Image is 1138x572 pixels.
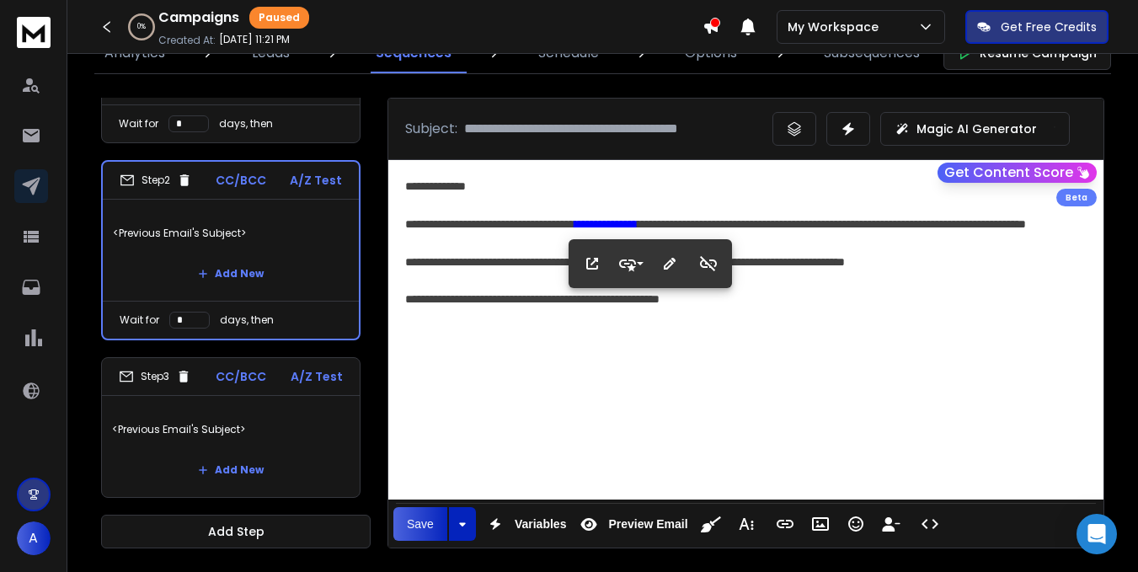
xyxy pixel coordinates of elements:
[692,247,724,281] button: Unlink
[216,172,266,189] p: CC/BCC
[158,34,216,47] p: Created At:
[249,7,309,29] div: Paused
[219,117,273,131] p: days, then
[788,19,885,35] p: My Workspace
[511,517,570,532] span: Variables
[216,368,266,385] p: CC/BCC
[113,210,349,257] p: <Previous Email's Subject>
[573,507,691,541] button: Preview Email
[220,313,274,327] p: days, then
[17,521,51,555] button: A
[605,517,691,532] span: Preview Email
[914,507,946,541] button: Code View
[101,515,371,548] button: Add Step
[965,10,1109,44] button: Get Free Credits
[880,112,1070,146] button: Magic AI Generator
[405,119,457,139] p: Subject:
[291,368,343,385] p: A/Z Test
[101,357,361,498] li: Step3CC/BCCA/Z Test<Previous Email's Subject>Add New
[119,117,158,131] p: Wait for
[119,369,191,384] div: Step 3
[615,247,647,281] button: Style
[393,507,447,541] button: Save
[576,247,608,281] button: Open Link
[938,163,1097,183] button: Get Content Score
[101,160,361,340] li: Step2CC/BCCA/Z Test<Previous Email's Subject>Add NewWait fordays, then
[1077,514,1117,554] div: Open Intercom Messenger
[840,507,872,541] button: Emoticons
[290,172,342,189] p: A/Z Test
[654,247,686,281] button: Edit Link
[158,8,239,28] h1: Campaigns
[875,507,907,541] button: Insert Unsubscribe Link
[17,17,51,48] img: logo
[120,173,192,188] div: Step 2
[137,22,146,32] p: 0 %
[1001,19,1097,35] p: Get Free Credits
[916,120,1037,137] p: Magic AI Generator
[184,257,277,291] button: Add New
[219,33,290,46] p: [DATE] 11:21 PM
[112,406,350,453] p: <Previous Email's Subject>
[184,453,277,487] button: Add New
[479,507,570,541] button: Variables
[804,507,836,541] button: Insert Image (Ctrl+P)
[1056,189,1097,206] div: Beta
[120,313,159,327] p: Wait for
